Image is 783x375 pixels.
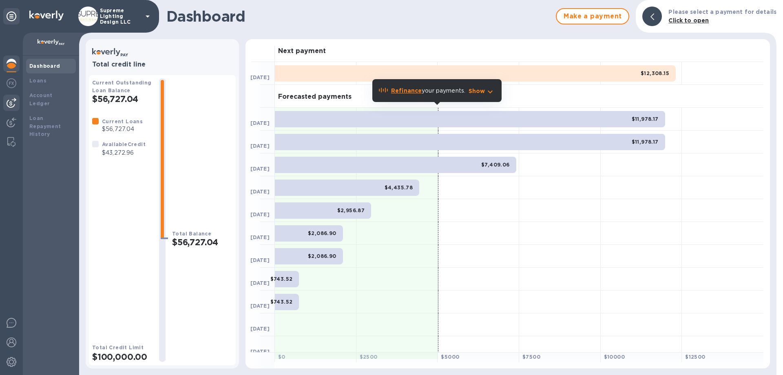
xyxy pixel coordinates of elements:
[7,78,16,88] img: Foreign exchange
[250,303,270,309] b: [DATE]
[172,237,232,247] h2: $56,727.04
[685,354,705,360] b: $ 12500
[29,11,64,20] img: Logo
[308,230,336,236] b: $2,086.90
[469,87,485,95] p: Show
[250,326,270,332] b: [DATE]
[92,80,152,93] b: Current Outstanding Loan Balance
[668,9,776,15] b: Please select a payment for details
[102,125,143,133] p: $56,727.04
[29,78,46,84] b: Loans
[92,344,144,351] b: Total Credit Limit
[481,162,510,168] b: $7,409.06
[385,184,413,191] b: $4,435.78
[250,189,270,195] b: [DATE]
[604,354,625,360] b: $ 10000
[278,93,352,101] h3: Forecasted payments
[668,17,709,24] b: Click to open
[278,47,326,55] h3: Next payment
[102,118,143,124] b: Current Loans
[632,139,659,145] b: $11,978.17
[29,92,53,107] b: Account Ledger
[100,8,141,25] p: Supreme Lighting Design LLC
[29,63,60,69] b: Dashboard
[3,8,20,24] div: Unpin categories
[250,120,270,126] b: [DATE]
[556,8,629,24] button: Make a payment
[92,61,232,69] h3: Total credit line
[441,354,459,360] b: $ 5000
[102,149,146,157] p: $43,272.96
[270,276,293,282] b: $743.52
[563,11,622,21] span: Make a payment
[172,231,211,237] b: Total Balance
[166,8,552,25] h1: Dashboard
[250,348,270,355] b: [DATE]
[270,299,293,305] b: $743.52
[250,257,270,263] b: [DATE]
[250,211,270,217] b: [DATE]
[337,207,365,213] b: $2,956.87
[250,74,270,80] b: [DATE]
[250,280,270,286] b: [DATE]
[469,87,495,95] button: Show
[250,166,270,172] b: [DATE]
[92,94,153,104] h2: $56,727.04
[391,87,422,94] b: Refinance
[250,143,270,149] b: [DATE]
[29,115,61,138] b: Loan Repayment History
[250,234,270,240] b: [DATE]
[641,70,669,76] b: $12,308.15
[92,352,153,362] h2: $100,000.00
[102,141,146,147] b: Available Credit
[632,116,659,122] b: $11,978.17
[522,354,540,360] b: $ 7500
[391,87,465,95] p: your payments.
[308,253,336,259] b: $2,086.90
